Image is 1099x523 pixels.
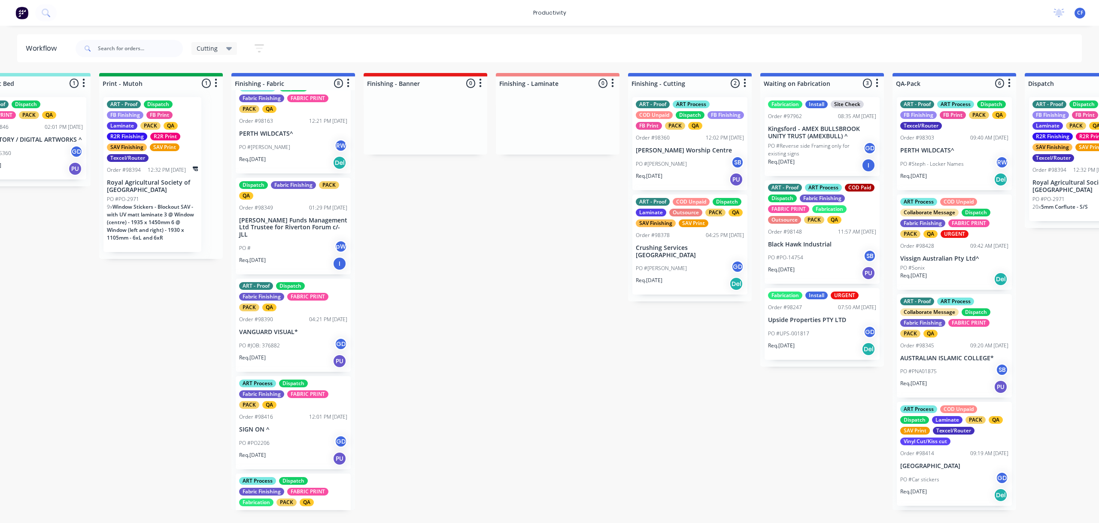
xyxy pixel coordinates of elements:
[900,368,937,375] p: PO #PNA01875
[900,172,927,180] p: Req. [DATE]
[276,282,305,290] div: Dispatch
[838,113,876,120] div: 08:35 AM [DATE]
[729,173,743,186] div: PU
[970,342,1008,350] div: 09:20 AM [DATE]
[729,277,743,291] div: Del
[969,111,989,119] div: PACK
[107,143,147,151] div: SAV Finishing
[768,113,802,120] div: Order #97962
[239,426,347,433] p: SIGN ON ^
[636,160,687,168] p: PO #[PERSON_NAME]
[900,476,939,483] p: PO #Car stickers
[900,160,964,168] p: PO #Steph - Locker Names
[765,288,880,360] div: FabricationInstallURGENTOrder #9824707:50 AM [DATE]Upside Properties PTY LTDPO #UPS-001817GDReq.[...
[107,179,198,194] p: Royal Agricultural Society of [GEOGRAPHIC_DATA]
[838,228,876,236] div: 11:57 AM [DATE]
[900,342,934,350] div: Order #98345
[1032,143,1072,151] div: SAV Finishing
[900,462,1008,470] p: [GEOGRAPHIC_DATA]
[970,134,1008,142] div: 09:40 AM [DATE]
[1072,111,1098,119] div: FB Print
[632,97,747,190] div: ART - ProofART ProcessCOD UnpaidDispatchFB FinishingFB PrintPACKQAOrder #9836012:02 PM [DATE][PER...
[900,230,920,238] div: PACK
[768,158,795,166] p: Req. [DATE]
[900,405,937,413] div: ART Process
[827,216,841,224] div: QA
[900,427,930,435] div: SAV Print
[994,488,1008,502] div: Del
[768,205,809,213] div: FABRIC PRINT
[636,100,670,108] div: ART - Proof
[103,97,201,252] div: ART - ProofDispatchFB FinishingFB PrintLaminatePACKQAR2R FinishingR2R PrintSAV FinishingSAV Print...
[900,319,945,327] div: Fabric Finishing
[768,330,809,338] p: PO #UPS-001817
[705,209,726,216] div: PACK
[236,80,351,173] div: ART ProcessDispatchFabric FinishingFABRIC PRINTPACKQAOrder #9816312:21 PM [DATE]PERTH WILDCATS^PO...
[1069,100,1098,108] div: Dispatch
[937,100,974,108] div: ART Process
[900,416,929,424] div: Dispatch
[239,217,347,238] p: [PERSON_NAME] Funds Management Ltd Trustee for Riverton Forum c/- JLL
[731,260,744,273] div: GD
[768,100,802,108] div: Fabrication
[239,380,276,387] div: ART Process
[279,380,308,387] div: Dispatch
[271,181,316,189] div: Fabric Finishing
[636,172,662,180] p: Req. [DATE]
[1032,122,1063,130] div: Laminate
[146,111,173,119] div: FB Print
[768,184,802,192] div: ART - Proof
[334,338,347,350] div: GD
[636,122,662,130] div: FB Print
[900,264,925,272] p: PO #Sonix
[863,249,876,262] div: SB
[831,292,859,299] div: URGENT
[669,209,702,216] div: Outsource
[765,180,880,284] div: ART - ProofART ProcessCOD PaidDispatchFabric FinishingFABRIC PRINTFabricationOutsourcePACKQAOrder...
[900,134,934,142] div: Order #98303
[970,242,1008,250] div: 09:42 AM [DATE]
[923,330,938,338] div: QA
[236,279,351,372] div: ART - ProofDispatchFabric FinishingFABRIC PRINTPACKQAOrder #9839004:21 PM [DATE]VANGUARD VISUAL*P...
[994,272,1008,286] div: Del
[900,198,937,206] div: ART Process
[334,435,347,448] div: GD
[948,219,990,227] div: FABRIC PRINT
[98,40,183,57] input: Search for orders...
[636,265,687,272] p: PO #[PERSON_NAME]
[636,277,662,284] p: Req. [DATE]
[897,97,1012,190] div: ART - ProofART ProcessDispatchFB FinishingFB PrintPACKQATexcel/RouterOrder #9830309:40 AM [DATE]P...
[940,405,977,413] div: COD Unpaid
[239,282,273,290] div: ART - Proof
[962,209,990,216] div: Dispatch
[862,342,875,356] div: Del
[679,219,708,227] div: SAV Print
[239,181,268,189] div: Dispatch
[300,499,314,506] div: QA
[150,133,180,140] div: R2R Print
[1041,203,1088,210] span: 5mm Corflute - S/S
[239,204,273,212] div: Order #98349
[900,242,934,250] div: Order #98428
[965,416,986,424] div: PACK
[239,192,253,200] div: QA
[768,304,802,311] div: Order #98247
[768,125,876,140] p: Kingsford - AMEX BULLSBROOK UNITY TRUST (AMEXBULL) ^
[897,402,1012,506] div: ART ProcessCOD UnpaidDispatchLaminatePACKQASAV PrintTexcel/RouterVinyl Cut/Kiss cutOrder #9841409...
[900,219,945,227] div: Fabric Finishing
[962,308,990,316] div: Dispatch
[239,130,347,137] p: PERTH WILDCATS^
[164,122,178,130] div: QA
[636,111,673,119] div: COD Unpaid
[26,43,61,54] div: Workflow
[831,100,864,108] div: Site Check
[334,240,347,253] div: pW
[636,134,670,142] div: Order #98360
[632,195,747,295] div: ART - ProofCOD UnpaidDispatchLaminateOutsourcePACKQASAV FinishingSAV PrintOrder #9837804:25 PM [D...
[1032,166,1066,174] div: Order #98394
[239,244,251,252] p: PO #
[768,316,876,324] p: Upside Properties PTY LTD
[636,147,744,154] p: [PERSON_NAME] Worship Centre
[239,328,347,336] p: VANGUARD VISUAL*
[287,488,328,496] div: FABRIC PRINT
